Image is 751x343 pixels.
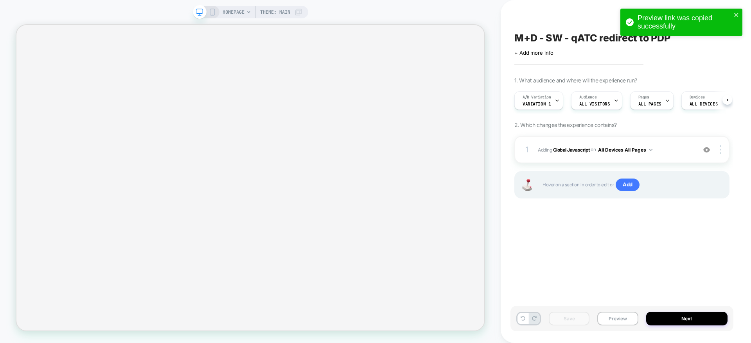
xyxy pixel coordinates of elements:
span: Audience [579,95,597,100]
span: ALL PAGES [638,101,661,107]
button: All Devices All Pages [598,145,652,155]
span: Hover on a section in order to edit or [543,179,721,191]
button: Save [549,312,589,325]
span: 2. Which changes the experience contains? [514,121,616,128]
span: Variation 1 [523,101,551,107]
img: crossed eye [703,146,710,153]
span: Adding [538,145,692,155]
button: close [734,12,739,19]
img: close [720,145,721,154]
span: + Add more info [514,50,553,56]
span: HOMEPAGE [223,6,244,18]
span: M+D - SW - qATC redirect to PDP [514,32,670,44]
span: All Visitors [579,101,610,107]
button: Next [646,312,728,325]
span: Add [616,179,640,191]
span: Theme: MAIN [260,6,290,18]
b: Global Javascript [553,146,590,152]
span: ALL DEVICES [690,101,718,107]
img: Joystick [519,179,535,191]
span: 1. What audience and where will the experience run? [514,77,637,84]
span: on [591,145,596,154]
span: A/B Variation [523,95,551,100]
span: Devices [690,95,705,100]
span: Pages [638,95,649,100]
div: 1 [523,143,531,157]
div: Preview link was copied successfully [638,14,731,30]
button: Preview [597,312,638,325]
img: down arrow [649,149,652,151]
